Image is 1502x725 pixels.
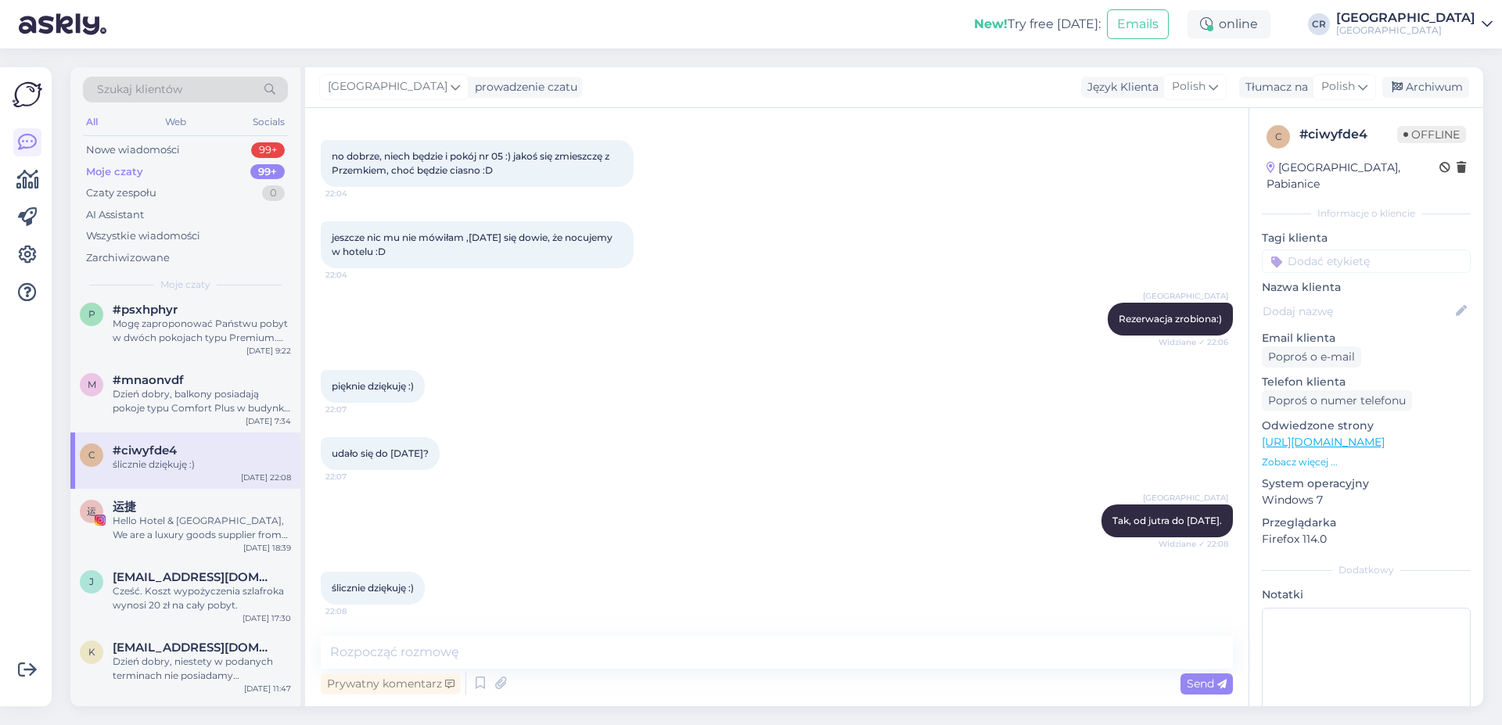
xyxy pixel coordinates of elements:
div: Wszystkie wiadomości [86,228,200,244]
span: p [88,308,95,320]
span: jochen07@t-online.de [113,570,275,584]
span: Szukaj klientów [97,81,182,98]
div: Dzień dobry, niestety w podanych terminach nie posiadamy dostępnych pokoi Standard. Mogę zapropon... [113,655,291,683]
span: 22:04 [325,269,384,281]
span: m [88,379,96,390]
div: [DATE] 22:08 [241,472,291,483]
span: Polish [1172,78,1206,95]
span: 22:07 [325,404,384,415]
b: New! [974,16,1008,31]
span: c [1275,131,1282,142]
div: Poproś o e-mail [1262,346,1361,368]
div: 99+ [251,142,285,158]
div: [DATE] 9:22 [246,345,291,357]
div: Dzień dobry, balkony posiadają pokoje typu Comfort Plus w budynku [GEOGRAPHIC_DATA] i pokoje typu... [113,387,291,415]
span: Moje czaty [160,278,210,292]
div: Cześć. Koszt wypożyczenia szlafroka wynosi 20 zł na cały pobyt. [113,584,291,612]
div: 99+ [250,164,285,180]
div: Archiwum [1382,77,1469,98]
span: j [89,576,94,587]
span: Widziane ✓ 22:06 [1159,336,1228,348]
div: Poproś o numer telefonu [1262,390,1412,411]
div: Try free [DATE]: [974,15,1101,34]
div: [DATE] 18:39 [243,542,291,554]
div: All [83,112,101,132]
div: Zarchiwizowane [86,250,170,266]
div: online [1188,10,1270,38]
div: ślicznie dziękuję :) [113,458,291,472]
span: [GEOGRAPHIC_DATA] [1143,492,1228,504]
div: prowadzenie czatu [469,79,577,95]
span: udało się do [DATE]? [332,447,429,459]
span: Offline [1397,126,1466,143]
span: Send [1187,677,1227,691]
span: Rezerwacja zrobiona:) [1119,313,1222,325]
div: [GEOGRAPHIC_DATA], Pabianice [1267,160,1439,192]
a: [URL][DOMAIN_NAME] [1262,435,1385,449]
span: [GEOGRAPHIC_DATA] [1143,290,1228,302]
div: [GEOGRAPHIC_DATA] [1336,12,1475,24]
span: [GEOGRAPHIC_DATA] [328,78,447,95]
button: Emails [1107,9,1169,39]
div: Hello Hotel & [GEOGRAPHIC_DATA], We are a luxury goods supplier from [GEOGRAPHIC_DATA], offering ... [113,514,291,542]
span: 22:07 [325,471,384,483]
div: Socials [250,112,288,132]
p: Nazwa klienta [1262,279,1471,296]
div: Czaty zespołu [86,185,156,201]
p: Windows 7 [1262,492,1471,508]
p: Telefon klienta [1262,374,1471,390]
span: #psxhphyr [113,303,178,317]
p: Odwiedzone strony [1262,418,1471,434]
div: Prywatny komentarz [321,673,461,694]
a: [GEOGRAPHIC_DATA][GEOGRAPHIC_DATA] [1336,12,1493,37]
span: no dobrze, niech będzie i pokój nr 05 :) jakoś się zmieszczę z Przemkiem, choć będzie ciasno :D [332,150,612,176]
span: k [88,646,95,658]
span: Widziane ✓ 22:08 [1159,538,1228,550]
span: 22:08 [325,605,384,617]
div: [GEOGRAPHIC_DATA] [1336,24,1475,37]
span: pięknie dziękuję :) [332,380,414,392]
div: Informacje o kliencie [1262,206,1471,221]
p: Zobacz więcej ... [1262,455,1471,469]
div: # ciwyfde4 [1299,125,1397,144]
div: Web [162,112,189,132]
div: Język Klienta [1081,79,1159,95]
div: Tłumacz na [1239,79,1308,95]
span: 22:04 [325,188,384,199]
span: Tak, od jutra do [DATE]. [1112,515,1222,526]
span: #ciwyfde4 [113,443,177,458]
p: Notatki [1262,587,1471,603]
div: Dodatkowy [1262,563,1471,577]
div: Mogę zaproponować Państwu pobyt w dwóch pokojach typu Premium. Pokój typu Premium dla 2 osób doro... [113,317,291,345]
p: Tagi klienta [1262,230,1471,246]
div: [DATE] 17:30 [243,612,291,624]
input: Dodaj nazwę [1263,303,1453,320]
input: Dodać etykietę [1262,249,1471,273]
div: [DATE] 7:34 [246,415,291,427]
span: #mnaonvdf [113,373,184,387]
p: Firefox 114.0 [1262,531,1471,547]
span: 运捷 [113,500,136,514]
span: 运 [87,505,96,517]
p: Email klienta [1262,330,1471,346]
p: System operacyjny [1262,476,1471,492]
div: 0 [262,185,285,201]
p: Przeglądarka [1262,515,1471,531]
div: [DATE] 11:47 [244,683,291,694]
span: ślicznie dziękuję :) [332,582,414,594]
div: Moje czaty [86,164,143,180]
div: Nowe wiadomości [86,142,180,158]
img: Askly Logo [13,80,42,109]
span: Polish [1321,78,1355,95]
span: jeszcze nic mu nie mówiłam ,[DATE] się dowie, że nocujemy w hotelu :D [332,231,615,257]
div: AI Assistant [86,207,144,223]
span: karolina.molicka@gmail.com [113,641,275,655]
span: c [88,449,95,461]
div: CR [1308,13,1330,35]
